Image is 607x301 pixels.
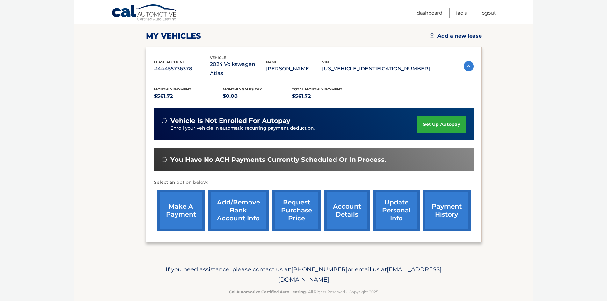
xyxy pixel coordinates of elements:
[456,8,467,18] a: FAQ's
[157,190,205,231] a: make a payment
[322,64,430,73] p: [US_VEHICLE_IDENTIFICATION_NUMBER]
[464,61,474,71] img: accordion-active.svg
[266,64,322,73] p: [PERSON_NAME]
[373,190,420,231] a: update personal info
[417,8,442,18] a: Dashboard
[292,92,361,101] p: $561.72
[229,290,306,294] strong: Cal Automotive Certified Auto Leasing
[423,190,471,231] a: payment history
[278,266,442,283] span: [EMAIL_ADDRESS][DOMAIN_NAME]
[150,264,457,285] p: If you need assistance, please contact us at: or email us at
[170,117,290,125] span: vehicle is not enrolled for autopay
[322,60,329,64] span: vin
[223,87,262,91] span: Monthly sales Tax
[210,60,266,78] p: 2024 Volkswagen Atlas
[208,190,269,231] a: Add/Remove bank account info
[430,33,482,39] a: Add a new lease
[154,60,185,64] span: lease account
[481,8,496,18] a: Logout
[154,64,210,73] p: #44455736378
[292,87,342,91] span: Total Monthly Payment
[266,60,277,64] span: name
[430,33,434,38] img: add.svg
[170,125,418,132] p: Enroll your vehicle in automatic recurring payment deduction.
[150,289,457,295] p: - All Rights Reserved - Copyright 2025
[170,156,386,164] span: You have no ACH payments currently scheduled or in process.
[154,179,474,186] p: Select an option below:
[154,87,191,91] span: Monthly Payment
[112,4,178,23] a: Cal Automotive
[223,92,292,101] p: $0.00
[154,92,223,101] p: $561.72
[146,31,201,41] h2: my vehicles
[417,116,466,133] a: set up autopay
[210,55,226,60] span: vehicle
[272,190,321,231] a: request purchase price
[324,190,370,231] a: account details
[162,118,167,123] img: alert-white.svg
[162,157,167,162] img: alert-white.svg
[291,266,348,273] span: [PHONE_NUMBER]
